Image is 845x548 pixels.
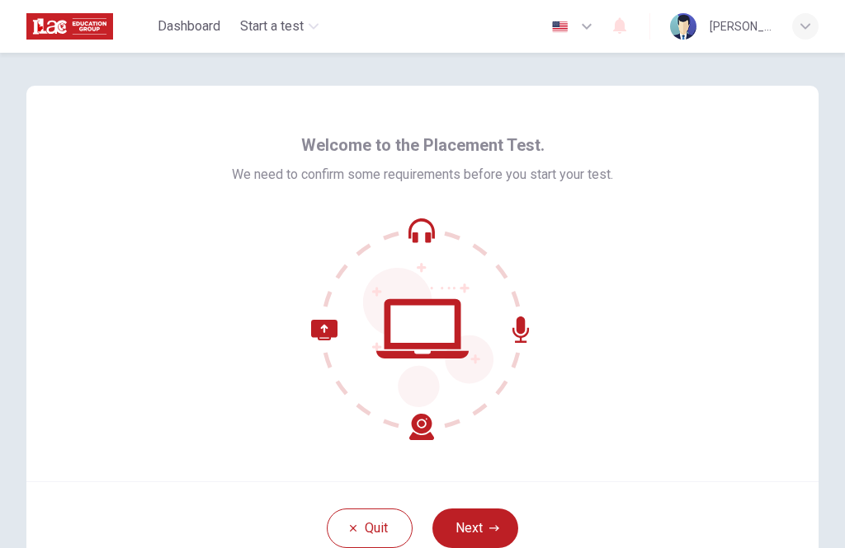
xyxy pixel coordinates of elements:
[26,10,113,43] img: ILAC logo
[327,508,413,548] button: Quit
[240,16,304,36] span: Start a test
[232,165,613,185] span: We need to confirm some requirements before you start your test.
[670,13,696,40] img: Profile picture
[432,508,518,548] button: Next
[550,21,570,33] img: en
[158,16,220,36] span: Dashboard
[26,10,151,43] a: ILAC logo
[234,12,325,41] button: Start a test
[151,12,227,41] button: Dashboard
[710,16,772,36] div: [PERSON_NAME]
[301,132,545,158] span: Welcome to the Placement Test.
